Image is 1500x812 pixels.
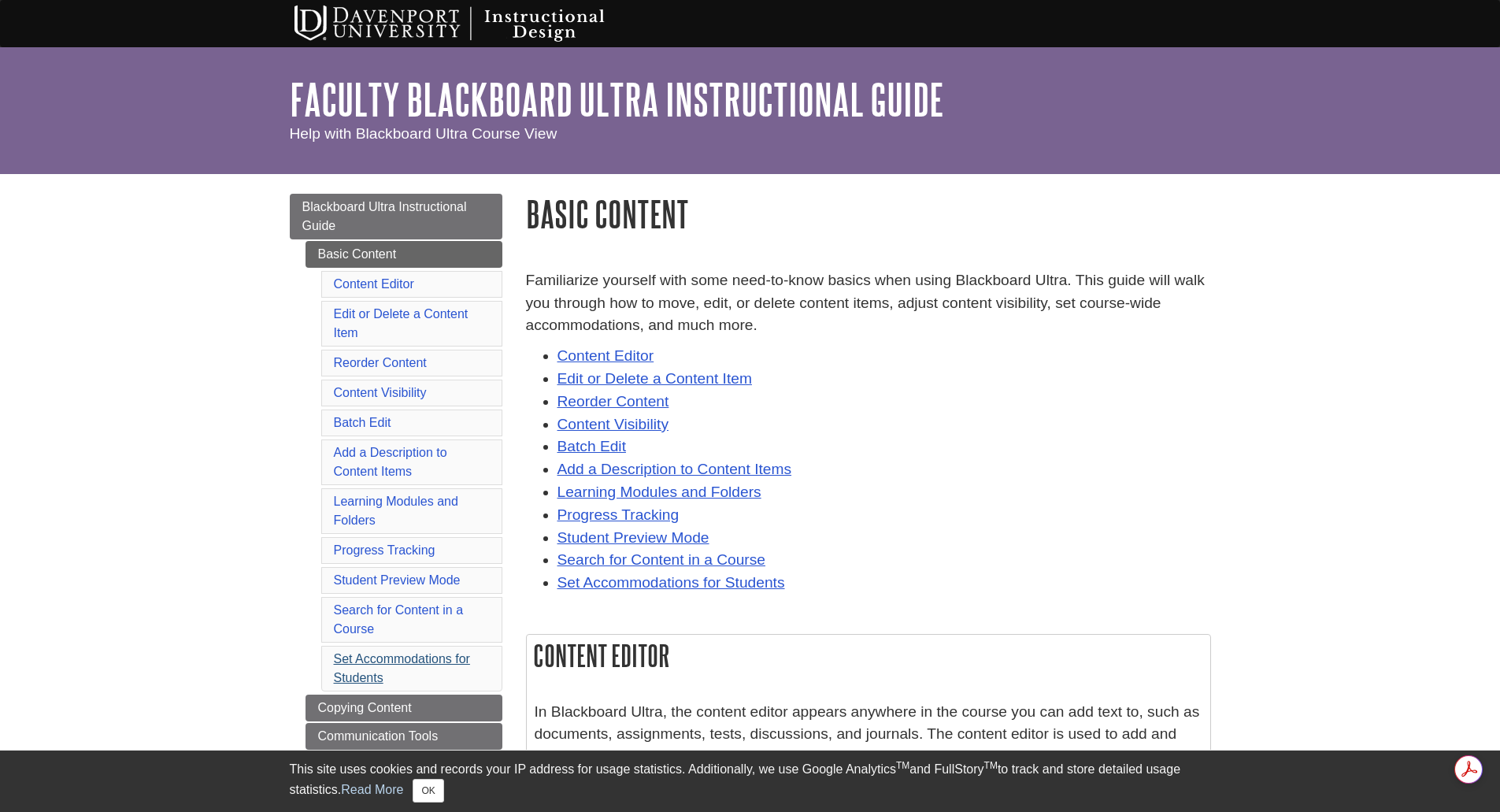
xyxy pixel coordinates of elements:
sup: TM [984,760,998,771]
a: Copying Content [306,695,502,721]
div: This site uses cookies and records your IP address for usage statistics. Additionally, we use Goo... [290,760,1211,803]
a: Faculty Blackboard Ultra Instructional Guide [290,75,944,124]
span: Help with Blackboard Ultra Course View [290,125,557,142]
a: Reorder Content [557,393,669,410]
a: Batch Edit [557,438,626,454]
a: Basic Content [306,241,502,268]
sup: TM [896,760,909,771]
a: Set Accommodations for Students [557,574,785,591]
a: Reorder Content [334,356,427,369]
a: Content Visibility [557,416,669,432]
img: Davenport University Instructional Design [282,4,660,43]
a: Learning Modules and Folders [557,484,761,500]
a: Progress Tracking [334,543,435,557]
p: In Blackboard Ultra, the content editor appears anywhere in the course you can add text to, such ... [535,701,1202,792]
a: Read More [341,783,403,796]
a: Edit or Delete a Content Item [334,307,469,339]
span: Blackboard Ultra Instructional Guide [302,200,467,232]
a: Batch Edit [334,416,391,429]
a: Content Editor [557,347,654,364]
a: Blackboard Ultra Instructional Guide [290,194,502,239]
button: Close [413,779,443,803]
a: Content Editor [334,277,414,291]
a: Set Accommodations for Students [334,652,470,684]
a: Student Preview Mode [334,573,461,587]
a: Learning Modules and Folders [334,495,458,527]
p: Familiarize yourself with some need-to-know basics when using Blackboard Ultra. This guide will w... [526,269,1211,337]
h2: Content Editor [527,635,1210,677]
a: Edit or Delete a Content Item [557,370,752,387]
a: Communication Tools [306,723,502,750]
a: Add a Description to Content Items [334,446,447,478]
a: Add a Description to Content Items [557,461,792,477]
h1: Basic Content [526,194,1211,234]
a: Student Preview Mode [557,529,709,546]
a: Search for Content in a Course [557,551,766,568]
a: Progress Tracking [557,506,680,523]
a: Content Visibility [334,386,427,399]
a: Search for Content in a Course [334,603,464,636]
